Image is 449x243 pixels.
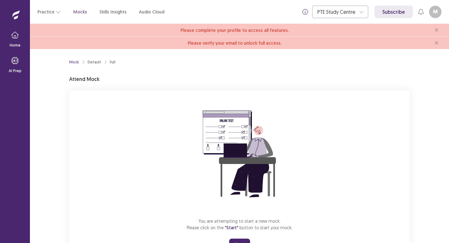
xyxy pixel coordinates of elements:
span: "Start" [225,225,238,231]
button: info [300,6,311,17]
p: Home [10,42,21,48]
p: You are attempting to start a new mock. Please click on the button to start your mock. [187,218,292,231]
button: M [429,6,442,18]
a: Mocks [73,9,87,15]
div: Full [110,59,115,65]
a: Subscribe [374,6,413,18]
a: Audio Cloud [139,9,164,15]
a: Please complete your profile to access all features. [181,26,289,34]
span: Please verify your email to unlock full access. [188,40,282,46]
button: Practice [37,6,61,17]
a: Mock [69,59,79,65]
div: PTE Study Centre [317,6,356,18]
a: Skills Insights [99,9,127,15]
span: Please complete your profile to access all features. [181,27,289,33]
p: Attend Mock [69,75,99,83]
nav: breadcrumb [69,59,115,65]
img: attend-mock [183,98,296,210]
a: Please verify your email to unlock full access. [188,39,282,47]
button: close [432,25,442,35]
button: close [432,38,442,48]
p: AI Prep [9,68,22,74]
div: Default [88,59,101,65]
